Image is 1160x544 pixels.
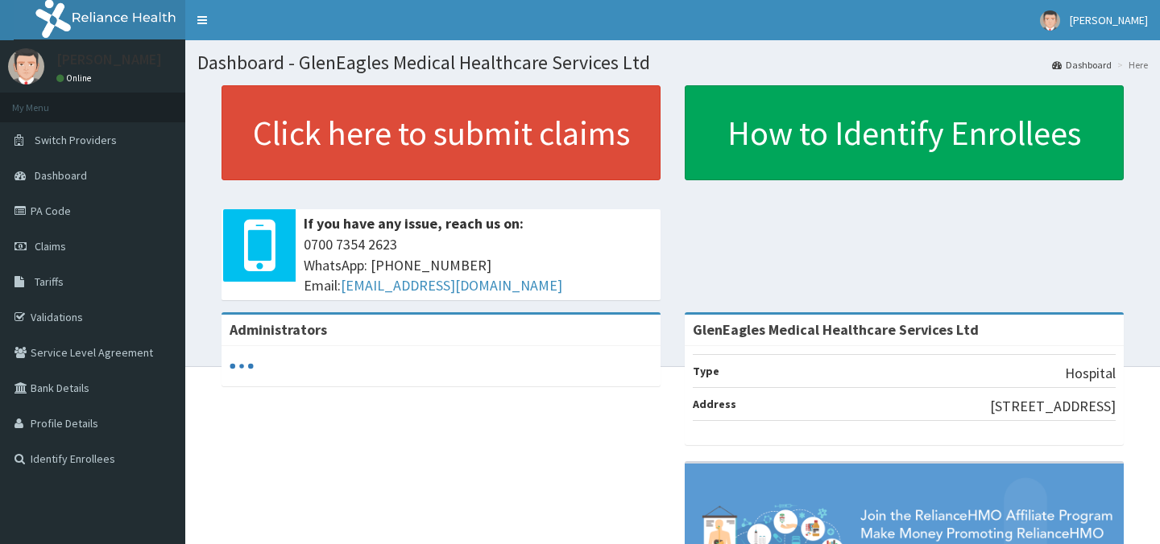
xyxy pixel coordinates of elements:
span: Tariffs [35,274,64,289]
b: If you have any issue, reach us on: [304,214,524,233]
span: 0700 7354 2623 WhatsApp: [PHONE_NUMBER] Email: [304,234,652,296]
p: [STREET_ADDRESS] [990,396,1116,417]
b: Address [693,397,736,411]
li: Here [1113,58,1148,72]
span: Dashboard [35,168,87,183]
span: Claims [35,239,66,253]
a: Dashboard [1052,58,1112,72]
p: [PERSON_NAME] [56,52,162,67]
a: How to Identify Enrollees [685,85,1124,180]
h1: Dashboard - GlenEagles Medical Healthcare Services Ltd [197,52,1148,73]
a: Click here to submit claims [222,85,661,180]
b: Type [693,364,719,378]
span: [PERSON_NAME] [1070,13,1148,27]
strong: GlenEagles Medical Healthcare Services Ltd [693,320,979,339]
a: [EMAIL_ADDRESS][DOMAIN_NAME] [341,276,562,295]
a: Online [56,72,95,84]
b: Administrators [230,320,327,339]
p: Hospital [1065,363,1116,384]
img: User Image [8,48,44,84]
span: Switch Providers [35,133,117,147]
img: User Image [1040,10,1060,31]
svg: audio-loading [230,354,254,378]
